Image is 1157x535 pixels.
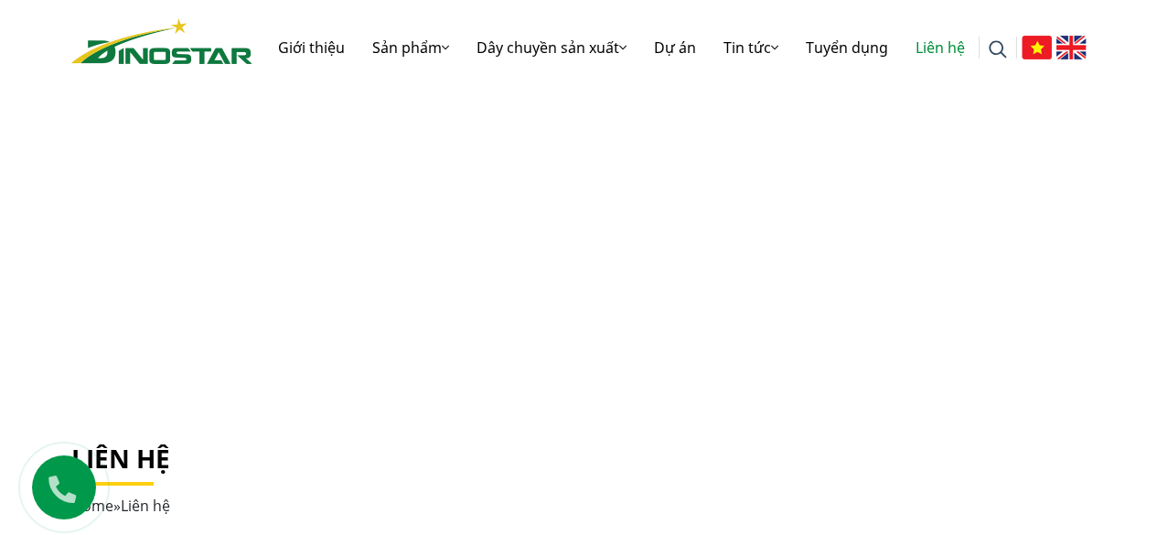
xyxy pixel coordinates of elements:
[264,18,359,77] a: Giới thiệu
[71,444,1087,475] h1: Liên hệ
[463,18,640,77] a: Dây chuyền sản xuất
[710,18,792,77] a: Tin tức
[1022,36,1052,59] img: Tiếng Việt
[902,18,979,77] a: Liên hệ
[121,496,170,516] span: Liên hệ
[359,18,463,77] a: Sản phẩm
[71,496,170,516] span: »
[1056,36,1087,59] img: English
[71,18,252,64] img: logo
[989,40,1007,59] img: search
[792,18,902,77] a: Tuyển dụng
[640,18,710,77] a: Dự án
